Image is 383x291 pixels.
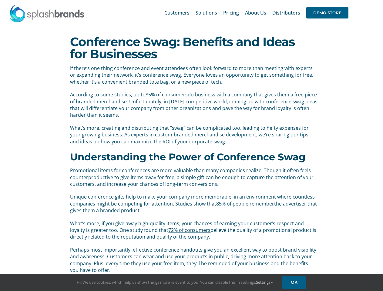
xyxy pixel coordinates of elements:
nav: Main Menu [164,3,348,22]
a: DEMO STORE [306,3,348,22]
span: Hi! We use cookies, which help us show things more relevant to you. You can disable this in setti... [77,279,273,285]
a: Distributors [272,3,300,22]
p: If there’s one thing conference and event attendees often look forward to more than meeting with ... [70,65,317,85]
span: Distributors [272,10,300,15]
p: Promotional items for conferences are more valuable than many companies realize. Though it often ... [70,167,317,187]
img: SplashBrands.com Logo [9,4,85,22]
span: Solutions [196,10,217,15]
b: Understanding the Power of Conference Swag [70,151,305,163]
a: Pricing [223,3,239,22]
span: DEMO STORE [306,7,348,18]
p: What’s more, if you give away high-quality items, your chances of earning your customer’s respect... [70,220,317,240]
p: What’s more, creating and distributing that “swag” can be complicated too, leading to hefty expen... [70,125,317,145]
a: 72% of consumers [168,227,210,233]
span: About Us [245,10,266,15]
a: OK [282,276,306,289]
p: Perhaps most importantly, effective conference handouts give you an excellent way to boost brand ... [70,246,317,274]
a: Settings [256,279,273,285]
span: Customers [164,10,190,15]
a: 85% of consumers [146,91,188,98]
span: Pricing [223,10,239,15]
h1: Conference Swag: Benefits and Ideas for Businesses [70,36,313,60]
p: Unique conference gifts help to make your company more memorable, in an environment where countle... [70,193,317,214]
a: 85% of people remember [216,200,274,207]
p: According to some studies, up to do business with a company that gives them a free piece of brand... [70,91,317,119]
a: Customers [164,3,190,22]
